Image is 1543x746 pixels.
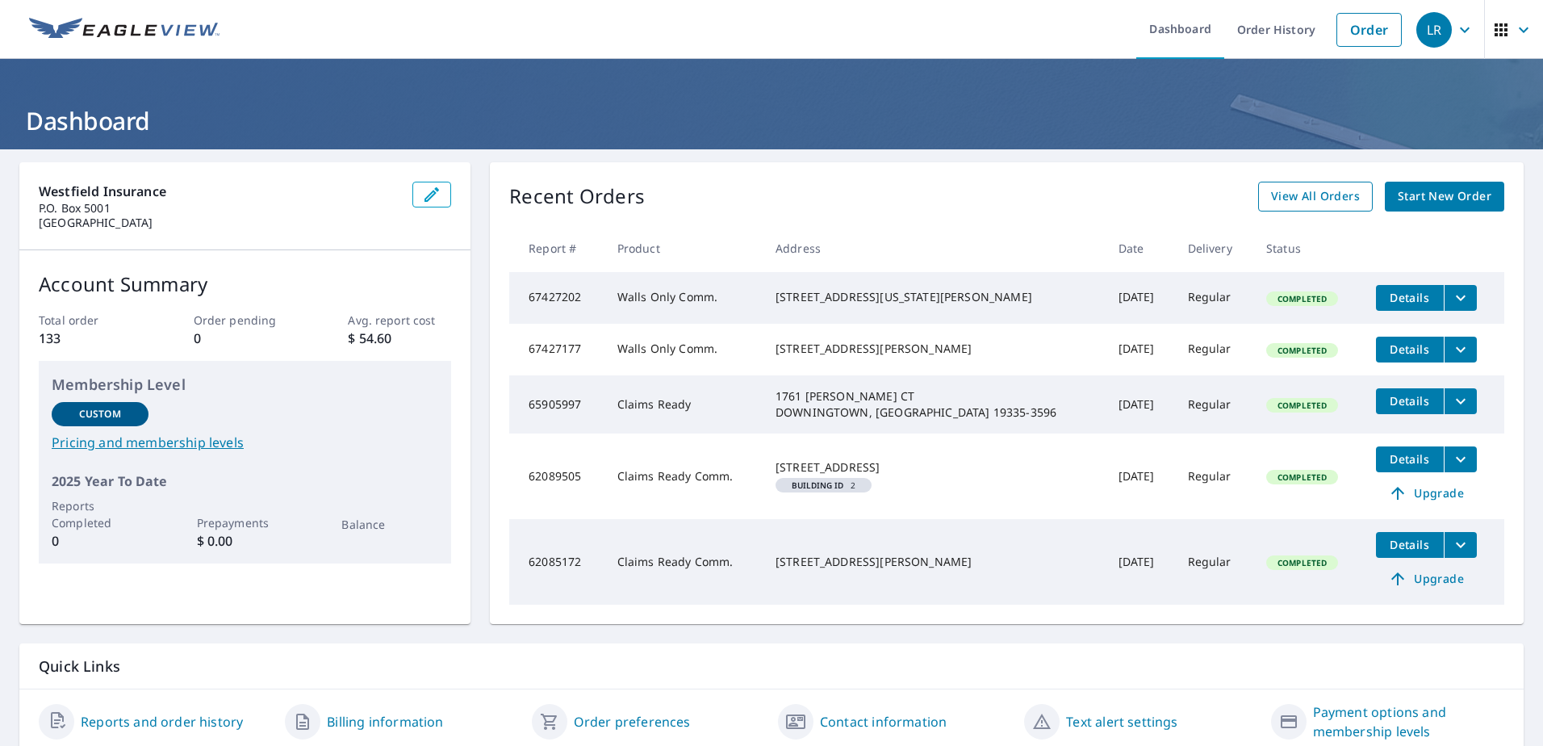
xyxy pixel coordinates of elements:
span: Upgrade [1386,484,1467,503]
button: detailsBtn-67427202 [1376,285,1444,311]
td: 67427202 [509,272,604,324]
td: Claims Ready Comm. [604,434,763,519]
p: Total order [39,312,142,329]
p: $ 54.60 [348,329,451,348]
em: Building ID [792,481,844,489]
span: Completed [1268,293,1336,304]
button: filesDropdownBtn-65905997 [1444,388,1477,414]
td: Regular [1175,434,1253,519]
td: 67427177 [509,324,604,375]
td: Regular [1175,272,1253,324]
button: filesDropdownBtn-67427202 [1444,285,1477,311]
p: [GEOGRAPHIC_DATA] [39,216,399,230]
p: Quick Links [39,656,1504,677]
span: Completed [1268,471,1336,483]
a: Pricing and membership levels [52,433,438,452]
td: Regular [1175,324,1253,375]
p: 0 [52,531,148,551]
a: Upgrade [1376,566,1477,592]
td: [DATE] [1106,272,1175,324]
img: EV Logo [29,18,220,42]
td: 62089505 [509,434,604,519]
div: LR [1416,12,1452,48]
span: Start New Order [1398,186,1491,207]
td: 62085172 [509,519,604,605]
span: Details [1386,290,1434,305]
div: 1761 [PERSON_NAME] CT DOWNINGTOWN, [GEOGRAPHIC_DATA] 19335-3596 [776,388,1093,421]
a: Start New Order [1385,182,1504,212]
p: $ 0.00 [197,531,294,551]
td: [DATE] [1106,519,1175,605]
a: View All Orders [1258,182,1373,212]
div: [STREET_ADDRESS][PERSON_NAME] [776,554,1093,570]
th: Product [604,224,763,272]
a: Text alert settings [1066,712,1177,731]
p: Account Summary [39,270,451,299]
td: Regular [1175,375,1253,434]
p: Avg. report cost [348,312,451,329]
a: Reports and order history [81,712,243,731]
span: Completed [1268,345,1336,356]
p: 0 [194,329,297,348]
span: Completed [1268,400,1336,411]
a: Contact information [820,712,947,731]
button: detailsBtn-67427177 [1376,337,1444,363]
td: Walls Only Comm. [604,324,763,375]
p: Balance [341,516,438,533]
a: Billing information [327,712,443,731]
p: Recent Orders [509,182,645,212]
span: Details [1386,537,1434,552]
td: Claims Ready Comm. [604,519,763,605]
h1: Dashboard [19,104,1524,137]
button: detailsBtn-62085172 [1376,532,1444,558]
div: [STREET_ADDRESS] [776,459,1093,476]
button: filesDropdownBtn-62089505 [1444,446,1477,472]
span: View All Orders [1271,186,1360,207]
div: [STREET_ADDRESS][US_STATE][PERSON_NAME] [776,289,1093,305]
th: Status [1253,224,1363,272]
span: Details [1386,393,1434,409]
button: filesDropdownBtn-62085172 [1444,532,1477,558]
th: Address [763,224,1106,272]
div: [STREET_ADDRESS][PERSON_NAME] [776,341,1093,357]
p: Order pending [194,312,297,329]
p: Membership Level [52,374,438,396]
p: Custom [79,407,121,421]
td: Walls Only Comm. [604,272,763,324]
span: Details [1386,451,1434,467]
p: Prepayments [197,514,294,531]
button: filesDropdownBtn-67427177 [1444,337,1477,363]
p: 2025 Year To Date [52,471,438,491]
p: Westfield Insurance [39,182,399,201]
button: detailsBtn-62089505 [1376,446,1444,472]
td: [DATE] [1106,434,1175,519]
th: Date [1106,224,1175,272]
th: Report # [509,224,604,272]
p: P.O. Box 5001 [39,201,399,216]
span: Upgrade [1386,569,1467,589]
a: Order preferences [574,712,691,731]
a: Payment options and membership levels [1313,702,1504,741]
td: Regular [1175,519,1253,605]
a: Upgrade [1376,480,1477,506]
p: 133 [39,329,142,348]
p: Reports Completed [52,497,148,531]
a: Order [1336,13,1402,47]
span: Completed [1268,557,1336,568]
td: [DATE] [1106,324,1175,375]
span: Details [1386,342,1434,357]
td: [DATE] [1106,375,1175,434]
button: detailsBtn-65905997 [1376,388,1444,414]
td: Claims Ready [604,375,763,434]
span: 2 [782,481,865,489]
th: Delivery [1175,224,1253,272]
td: 65905997 [509,375,604,434]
